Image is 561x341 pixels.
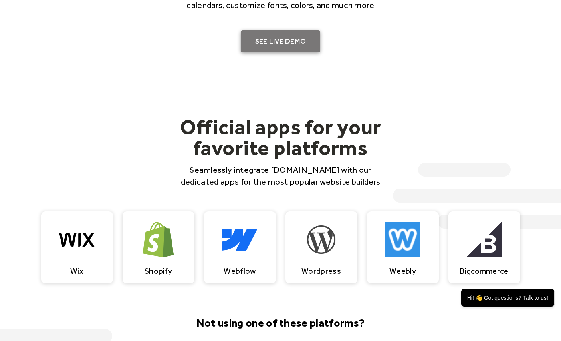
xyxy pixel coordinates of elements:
a: Bigcommerce [448,211,520,283]
a: Wix [41,211,113,283]
p: Seamlessly integrate [DOMAIN_NAME] with our dedicated apps for the most popular website builders [172,164,389,187]
div: Wordpress [301,266,341,276]
a: Webflow [204,211,276,283]
a: Shopify [123,211,194,283]
div: Webflow [224,266,256,276]
a: Weebly [367,211,439,283]
div: Shopify [145,266,172,276]
div: Wix [70,266,83,276]
div: Weebly [389,266,416,276]
a: SEE LIVE DEMO [241,30,321,53]
strong: Not using one of these platforms? [196,316,365,329]
div: Bigcommerce [460,266,508,276]
h2: Official apps for your favorite platforms [172,116,389,158]
a: Wordpress [285,211,357,283]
